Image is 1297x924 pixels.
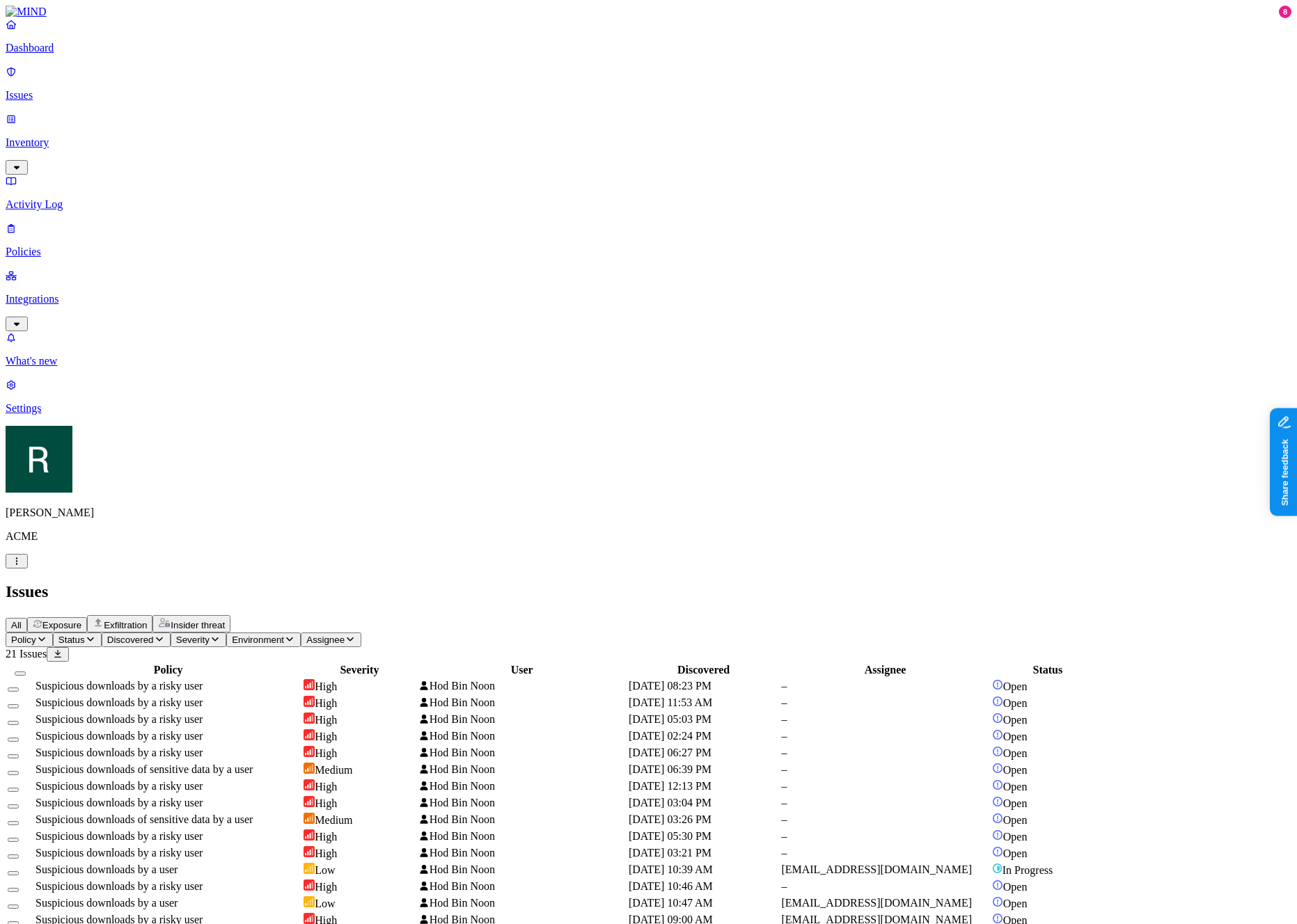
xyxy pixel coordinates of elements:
[1003,831,1028,843] span: Open
[315,864,335,876] span: Low
[36,780,203,792] span: Suspicious downloads by a risky user
[304,746,315,757] img: severity-high
[6,175,1291,211] a: Activity Log
[781,680,787,692] span: –
[6,222,1291,258] a: Policies
[8,905,19,909] button: Select row
[315,797,337,809] span: High
[781,780,787,792] span: –
[629,780,712,792] span: [DATE] 12:13 PM
[304,863,315,874] img: severity-low
[8,788,19,792] button: Select row
[629,863,713,875] span: [DATE] 10:39 AM
[315,847,337,859] span: High
[781,797,787,808] span: –
[1003,731,1028,742] span: Open
[430,897,495,909] span: Hod Bin Noon
[304,796,315,807] img: severity-high
[36,897,178,909] span: Suspicious downloads by a user
[232,635,284,645] span: Environment
[781,696,787,708] span: –
[430,847,495,859] span: Hod Bin Noon
[6,89,1291,102] p: Issues
[1003,697,1028,709] span: Open
[304,679,315,690] img: severity-high
[992,679,1003,690] img: status-open
[6,331,1291,367] a: What's new
[6,65,1291,102] a: Issues
[8,721,19,725] button: Select row
[1003,781,1028,792] span: Open
[6,6,47,18] img: MIND
[629,830,712,842] span: [DATE] 05:30 PM
[781,830,787,842] span: –
[629,847,712,859] span: [DATE] 03:21 PM
[315,814,352,826] span: Medium
[36,713,203,725] span: Suspicious downloads by a risky user
[992,813,1003,824] img: status-open
[36,664,301,676] div: Policy
[992,896,1003,907] img: status-open
[781,813,787,825] span: –
[315,680,337,692] span: High
[304,779,315,790] img: severity-high
[6,507,1291,519] p: [PERSON_NAME]
[36,880,203,892] span: Suspicious downloads by a risky user
[6,293,1291,305] p: Integrations
[304,813,315,824] img: severity-medium
[430,713,495,725] span: Hod Bin Noon
[8,838,19,842] button: Select row
[992,763,1003,774] img: status-open
[430,747,495,758] span: Hod Bin Noon
[629,696,712,708] span: [DATE] 11:53 AM
[315,731,337,742] span: High
[6,198,1291,211] p: Activity Log
[992,696,1003,707] img: status-open
[629,747,712,758] span: [DATE] 06:27 PM
[992,796,1003,807] img: status-open
[315,881,337,893] span: High
[8,871,19,875] button: Select row
[781,897,972,909] span: [EMAIL_ADDRESS][DOMAIN_NAME]
[8,888,19,892] button: Select row
[6,269,1291,329] a: Integrations
[6,355,1291,367] p: What's new
[304,846,315,857] img: severity-high
[315,831,337,843] span: High
[315,747,337,759] span: High
[430,830,495,842] span: Hod Bin Noon
[304,829,315,841] img: severity-high
[304,696,315,707] img: severity-high
[36,763,253,775] span: Suspicious downloads of sensitive data by a user
[1279,6,1291,18] div: 8
[6,136,1291,149] p: Inventory
[992,829,1003,841] img: status-open
[36,863,178,875] span: Suspicious downloads by a user
[315,764,352,776] span: Medium
[1003,680,1028,692] span: Open
[992,913,1003,924] img: status-open
[6,426,72,493] img: Ron Rabinovich
[629,730,712,742] span: [DATE] 02:24 PM
[6,6,1291,18] a: MIND
[430,813,495,825] span: Hod Bin Noon
[781,847,787,859] span: –
[36,830,203,842] span: Suspicious downloads by a risky user
[1003,847,1028,859] span: Open
[6,246,1291,258] p: Policies
[629,713,712,725] span: [DATE] 05:03 PM
[992,779,1003,790] img: status-open
[6,379,1291,415] a: Settings
[1003,797,1028,809] span: Open
[430,780,495,792] span: Hod Bin Noon
[304,712,315,724] img: severity-high
[11,620,22,630] span: All
[629,664,778,676] div: Discovered
[992,664,1103,676] div: Status
[430,797,495,808] span: Hod Bin Noon
[629,680,712,692] span: [DATE] 08:23 PM
[781,863,972,875] span: [EMAIL_ADDRESS][DOMAIN_NAME]
[781,763,787,775] span: –
[58,635,85,645] span: Status
[629,880,713,892] span: [DATE] 10:46 AM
